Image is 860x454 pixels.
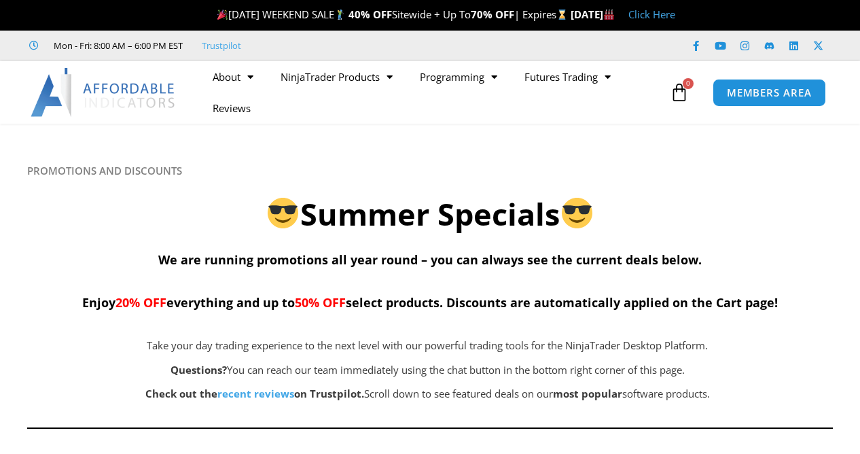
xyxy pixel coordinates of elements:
nav: Menu [199,61,667,124]
strong: [DATE] [571,7,615,21]
span: Mon - Fri: 8:00 AM – 6:00 PM EST [50,37,183,54]
a: Click Here [628,7,675,21]
a: NinjaTrader Products [267,61,406,92]
img: 😎 [268,198,298,228]
a: Programming [406,61,511,92]
a: Futures Trading [511,61,624,92]
p: You can reach our team immediately using the chat button in the bottom right corner of this page. [95,361,760,380]
span: 50% OFF [295,294,346,311]
img: ⌛ [557,10,567,20]
a: recent reviews [217,387,294,400]
a: 0 [649,73,709,112]
span: [DATE] WEEKEND SALE Sitewide + Up To | Expires [214,7,571,21]
strong: Check out the on Trustpilot. [145,387,364,400]
img: 🏌️‍♂️ [335,10,345,20]
strong: 70% OFF [471,7,514,21]
span: Enjoy everything and up to select products. Discounts are automatically applied on the Cart page! [82,294,778,311]
img: 🏭 [604,10,614,20]
strong: Questions? [171,363,227,377]
a: About [199,61,267,92]
img: LogoAI | Affordable Indicators – NinjaTrader [31,68,177,117]
p: Scroll down to see featured deals on our software products. [95,385,760,404]
strong: 40% OFF [348,7,392,21]
span: Take your day trading experience to the next level with our powerful trading tools for the NinjaT... [147,338,708,352]
img: 🎉 [217,10,228,20]
a: Reviews [199,92,264,124]
h6: PROMOTIONS AND DISCOUNTS [27,164,833,177]
a: MEMBERS AREA [713,79,826,107]
img: 😎 [562,198,592,228]
h2: Summer Specials [27,194,833,234]
b: most popular [553,387,622,400]
span: MEMBERS AREA [727,88,812,98]
span: 20% OFF [115,294,166,311]
a: Trustpilot [202,37,241,54]
span: 0 [683,78,694,89]
span: We are running promotions all year round – you can always see the current deals below. [158,251,702,268]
